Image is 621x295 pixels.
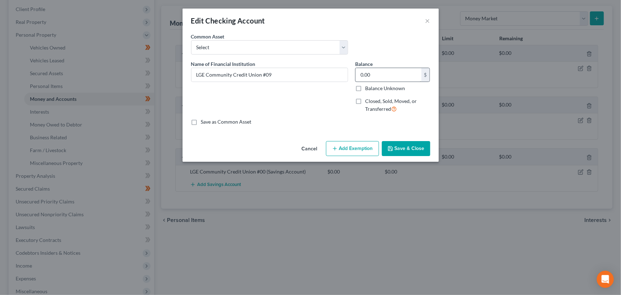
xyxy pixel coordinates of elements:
[191,16,265,26] div: Edit Checking Account
[201,118,252,125] label: Save as Common Asset
[191,68,348,82] input: Enter name...
[421,68,430,82] div: $
[425,16,430,25] button: ×
[296,142,323,156] button: Cancel
[191,33,225,40] label: Common Asset
[597,271,614,288] div: Open Intercom Messenger
[326,141,379,156] button: Add Exemption
[355,60,373,68] label: Balance
[365,85,405,92] label: Balance Unknown
[365,98,417,112] span: Closed, Sold, Moved, or Transferred
[356,68,421,82] input: 0.00
[191,61,256,67] span: Name of Financial Institution
[382,141,430,156] button: Save & Close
